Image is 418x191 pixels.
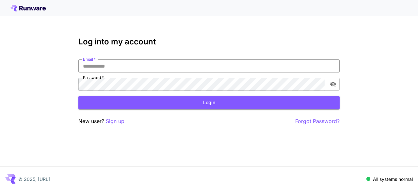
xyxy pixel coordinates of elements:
p: New user? [78,117,124,125]
button: toggle password visibility [327,78,339,90]
label: Email [83,56,96,62]
p: All systems normal [373,176,413,183]
p: © 2025, [URL] [18,176,50,183]
button: Login [78,96,340,109]
label: Password [83,75,104,80]
button: Forgot Password? [295,117,340,125]
h3: Log into my account [78,37,340,46]
button: Sign up [106,117,124,125]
